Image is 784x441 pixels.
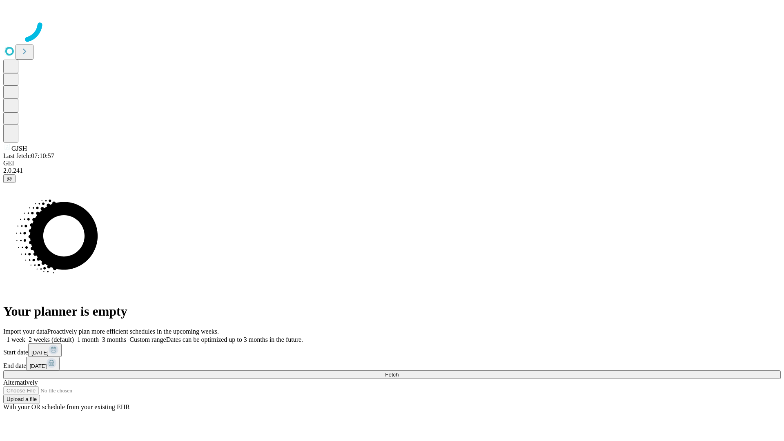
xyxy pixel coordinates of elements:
[3,357,781,370] div: End date
[3,152,54,159] span: Last fetch: 07:10:57
[3,160,781,167] div: GEI
[3,379,38,386] span: Alternatively
[129,336,166,343] span: Custom range
[3,395,40,403] button: Upload a file
[26,357,60,370] button: [DATE]
[47,328,219,335] span: Proactively plan more efficient schedules in the upcoming weeks.
[3,304,781,319] h1: Your planner is empty
[3,328,47,335] span: Import your data
[102,336,126,343] span: 3 months
[3,167,781,174] div: 2.0.241
[166,336,303,343] span: Dates can be optimized up to 3 months in the future.
[3,343,781,357] div: Start date
[29,336,74,343] span: 2 weeks (default)
[29,363,47,369] span: [DATE]
[3,370,781,379] button: Fetch
[3,403,130,410] span: With your OR schedule from your existing EHR
[7,176,12,182] span: @
[7,336,25,343] span: 1 week
[11,145,27,152] span: GJSH
[77,336,99,343] span: 1 month
[3,174,16,183] button: @
[28,343,62,357] button: [DATE]
[385,372,399,378] span: Fetch
[31,350,49,356] span: [DATE]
